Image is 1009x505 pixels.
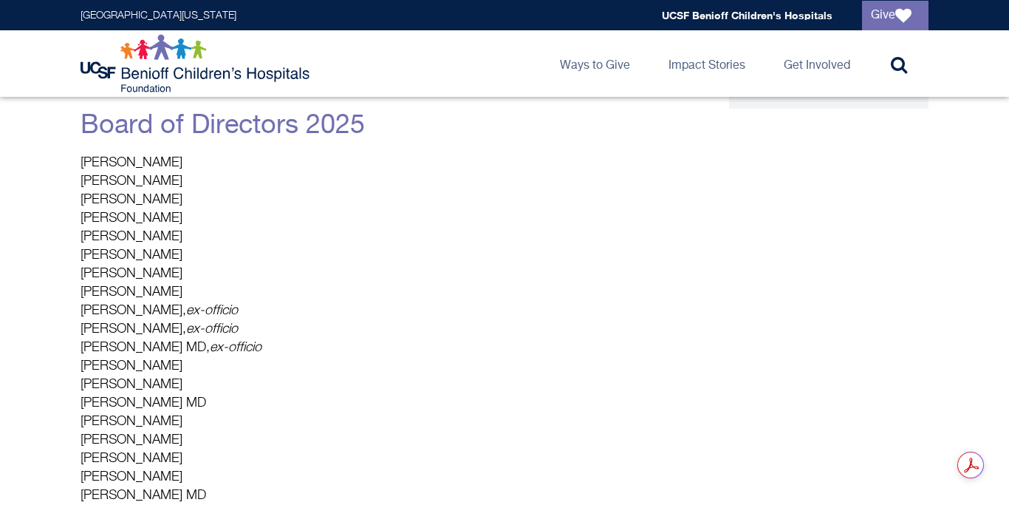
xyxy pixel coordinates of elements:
a: UCSF Benioff Children's Hospitals [662,9,832,21]
a: Ways to Give [548,30,642,97]
a: Impact Stories [657,30,757,97]
em: ex-officio [186,304,238,317]
img: Logo for UCSF Benioff Children's Hospitals Foundation [81,34,313,93]
em: ex-officio [186,322,238,336]
em: ex-officio [210,341,261,354]
a: [GEOGRAPHIC_DATA][US_STATE] [81,10,236,21]
a: Give [862,1,928,30]
a: Board of Directors 2025 [81,112,365,139]
a: Get Involved [772,30,862,97]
